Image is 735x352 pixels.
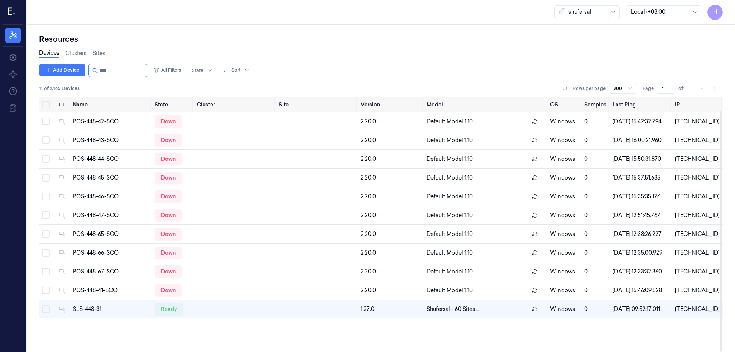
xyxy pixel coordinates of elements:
[675,249,720,257] div: [TECHNICAL_ID]
[426,155,473,163] span: Default Model 1.10
[155,134,182,146] div: down
[42,193,50,200] button: Select row
[675,230,720,238] div: [TECHNICAL_ID]
[584,211,606,219] div: 0
[358,97,423,112] th: Version
[93,49,105,57] a: Sites
[675,136,720,144] div: [TECHNICAL_ID]
[42,287,50,294] button: Select row
[675,193,720,201] div: [TECHNICAL_ID]
[73,155,149,163] div: POS-448-44-SCO
[155,190,182,203] div: down
[155,209,182,221] div: down
[672,97,723,112] th: IP
[361,230,420,238] div: 2.20.0
[276,97,358,112] th: Site
[361,249,420,257] div: 2.20.0
[73,268,149,276] div: POS-448-67-SCO
[550,155,578,163] p: windows
[678,85,691,92] span: of 1
[675,118,720,126] div: [TECHNICAL_ID]
[675,287,720,295] div: [TECHNICAL_ID]
[361,174,420,182] div: 2.20.0
[612,193,669,201] div: [DATE] 15:35:35.176
[39,85,80,92] span: 11 of 2,165 Devices
[361,118,420,126] div: 2.20.0
[423,97,547,112] th: Model
[609,97,672,112] th: Last Ping
[155,228,182,240] div: down
[550,118,578,126] p: windows
[573,85,606,92] p: Rows per page
[612,174,669,182] div: [DATE] 15:37:51.635
[155,172,182,184] div: down
[550,193,578,201] p: windows
[361,268,420,276] div: 2.20.0
[73,174,149,182] div: POS-448-45-SCO
[612,230,669,238] div: [DATE] 12:38:26.227
[426,136,473,144] span: Default Model 1.10
[361,155,420,163] div: 2.20.0
[612,118,669,126] div: [DATE] 15:42:32.794
[73,136,149,144] div: POS-448-43-SCO
[42,101,50,108] button: Select all
[42,305,50,313] button: Select row
[65,49,87,57] a: Clusters
[550,305,578,313] p: windows
[426,118,473,126] span: Default Model 1.10
[612,249,669,257] div: [DATE] 12:35:00.929
[584,174,606,182] div: 0
[155,303,183,315] div: ready
[155,265,182,278] div: down
[361,305,420,313] div: 1.27.0
[550,230,578,238] p: windows
[426,193,473,201] span: Default Model 1.10
[675,268,720,276] div: [TECHNICAL_ID]
[155,115,182,128] div: down
[707,5,723,20] button: H
[675,305,720,313] div: [TECHNICAL_ID]
[361,287,420,295] div: 2.20.0
[675,174,720,182] div: [TECHNICAL_ID]
[42,155,50,163] button: Select row
[581,97,609,112] th: Samples
[361,211,420,219] div: 2.20.0
[155,153,182,165] div: down
[194,97,276,112] th: Cluster
[42,230,50,238] button: Select row
[73,211,149,219] div: POS-448-47-SCO
[42,118,50,125] button: Select row
[675,155,720,163] div: [TECHNICAL_ID]
[426,305,480,313] span: Shufersal - 60 Sites ...
[42,211,50,219] button: Select row
[584,230,606,238] div: 0
[39,64,85,76] button: Add Device
[547,97,581,112] th: OS
[612,287,669,295] div: [DATE] 15:46:09.528
[426,287,473,295] span: Default Model 1.10
[584,155,606,163] div: 0
[42,268,50,275] button: Select row
[584,305,606,313] div: 0
[584,118,606,126] div: 0
[550,287,578,295] p: windows
[73,193,149,201] div: POS-448-46-SCO
[73,287,149,295] div: POS-448-41-SCO
[584,136,606,144] div: 0
[70,97,152,112] th: Name
[550,249,578,257] p: windows
[39,49,59,58] a: Devices
[426,174,473,182] span: Default Model 1.10
[612,211,669,219] div: [DATE] 12:51:45.767
[152,97,194,112] th: State
[612,136,669,144] div: [DATE] 16:00:21.960
[150,64,184,76] button: All Filters
[426,211,473,219] span: Default Model 1.10
[584,249,606,257] div: 0
[550,211,578,219] p: windows
[155,284,182,296] div: down
[426,230,473,238] span: Default Model 1.10
[612,305,669,313] div: [DATE] 09:52:17.011
[73,249,149,257] div: POS-448-66-SCO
